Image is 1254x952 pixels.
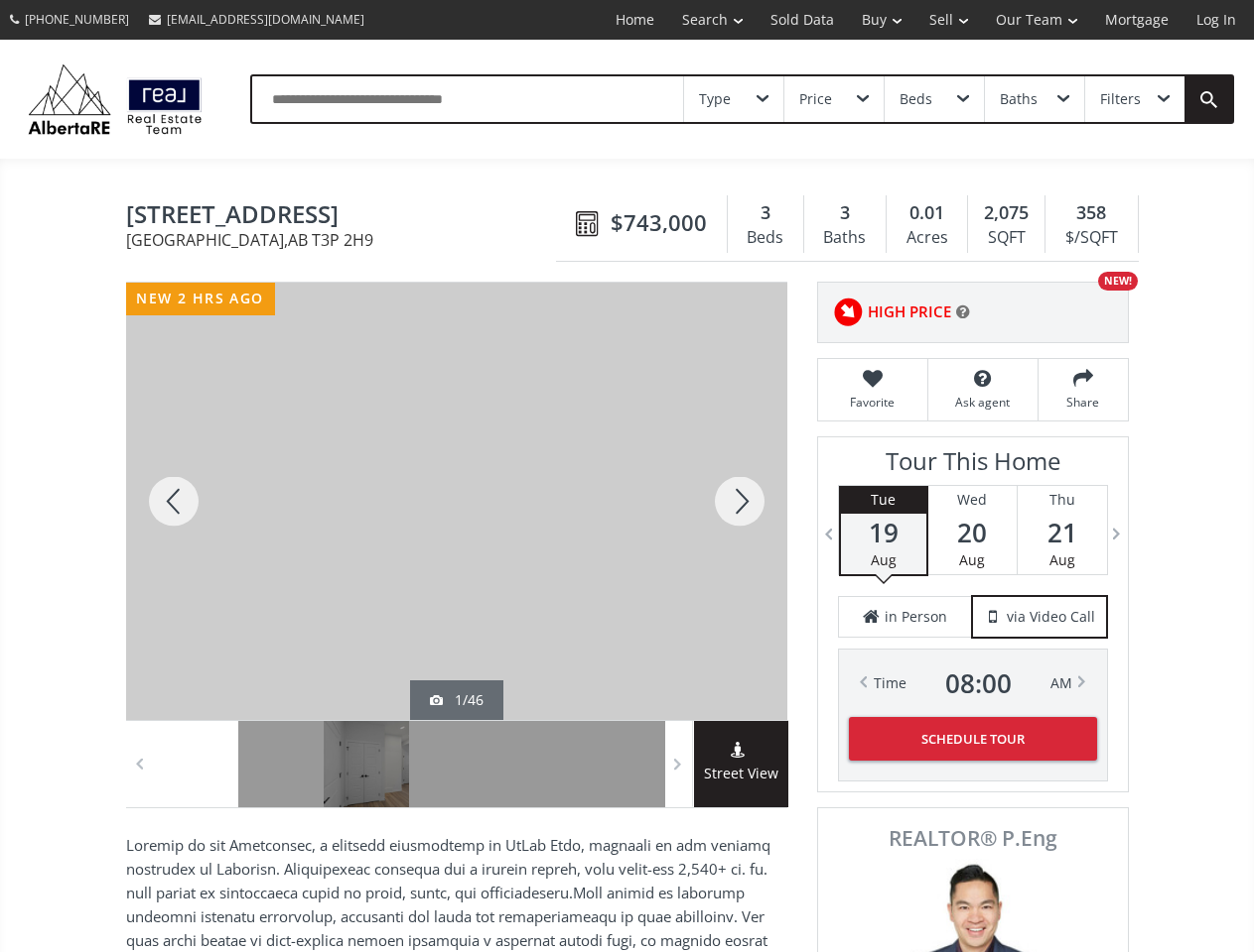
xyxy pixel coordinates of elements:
[126,232,566,248] span: [GEOGRAPHIC_DATA] , AB T3P 2H9
[938,394,1028,411] span: Ask agent
[167,11,364,28] span: [EMAIL_ADDRESS][DOMAIN_NAME]
[874,669,1072,697] div: Time AM
[1049,550,1075,569] span: Aug
[849,717,1097,761] button: Schedule Tour
[1018,486,1107,514] div: Thu
[959,550,985,569] span: Aug
[738,223,793,253] div: Beds
[978,223,1035,253] div: SQFT
[1000,92,1038,106] div: Baths
[1098,272,1138,291] div: NEW!
[20,59,210,139] img: Logo
[799,92,832,106] div: Price
[139,1,374,38] a: [EMAIL_ADDRESS][DOMAIN_NAME]
[897,223,957,253] div: Acres
[611,207,707,238] span: $743,000
[1007,607,1095,627] span: via Video Call
[814,223,876,253] div: Baths
[828,293,868,332] img: rating icon
[1055,223,1127,253] div: $/SQFT
[699,92,731,106] div: Type
[900,92,932,106] div: Beds
[126,283,275,315] div: new 2 hrs ago
[1048,394,1118,411] span: Share
[1055,200,1127,226] div: 358
[841,486,926,514] div: Tue
[945,669,1012,697] span: 08 : 00
[928,519,1017,546] span: 20
[928,486,1017,514] div: Wed
[838,447,1108,485] h3: Tour This Home
[840,828,1106,849] span: REALTOR® P.Eng
[984,200,1029,226] span: 2,075
[897,200,957,226] div: 0.01
[885,607,947,627] span: in Person
[126,283,787,720] div: 172 Lewiston Drive NE Calgary, AB T3P 2H9 - Photo 1 of 46
[868,301,951,322] span: HIGH PRICE
[738,200,793,226] div: 3
[1100,92,1141,106] div: Filters
[694,763,788,785] span: Street View
[871,550,897,569] span: Aug
[841,519,926,546] span: 19
[828,394,917,411] span: Favorite
[1018,519,1107,546] span: 21
[25,11,129,28] span: [PHONE_NUMBER]
[430,690,484,710] div: 1/46
[126,201,566,232] span: 172 Lewiston Drive NE
[814,200,876,226] div: 3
